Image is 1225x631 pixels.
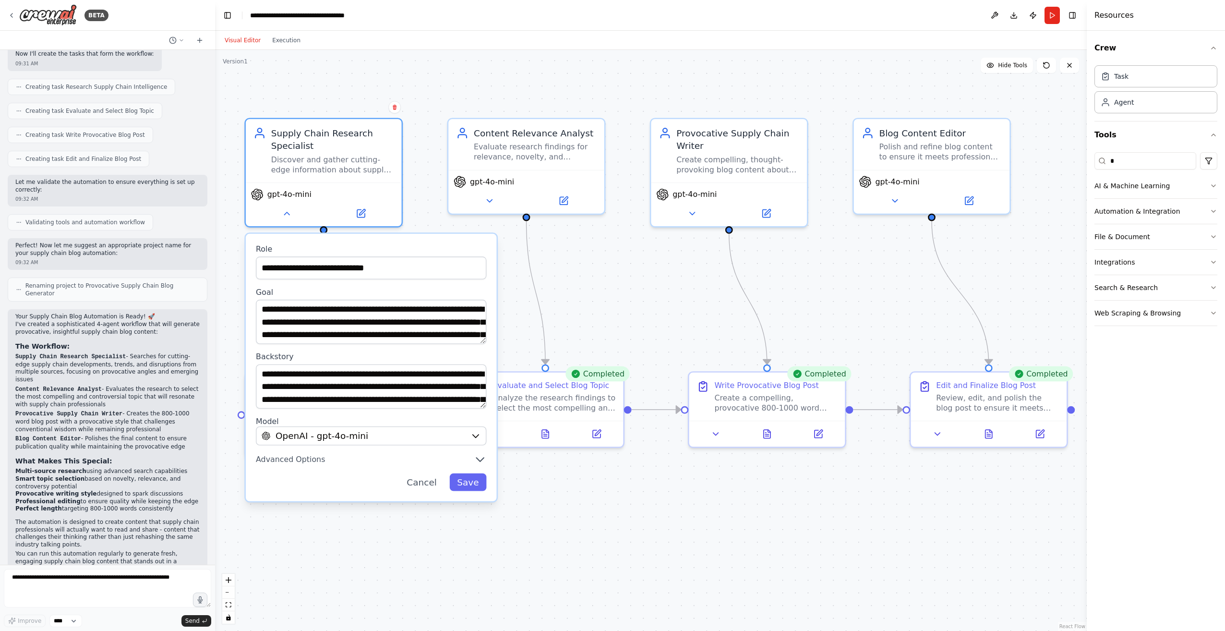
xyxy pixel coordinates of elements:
[632,403,681,416] g: Edge from b1e85a17-7d3c-439d-bc15-6a0432b78d66 to 9fb6ffcc-b971-4804-8388-35629a0635ce
[325,206,396,221] button: Open in side panel
[1018,426,1062,442] button: Open in side panel
[962,426,1016,442] button: View output
[493,380,610,390] div: Evaluate and Select Blog Topic
[879,142,1002,162] div: Polish and refine blog content to ensure it meets professional standards while maintaining its pr...
[15,386,102,393] code: Content Relevance Analyst
[271,155,394,175] div: Discover and gather cutting-edge information about supply chain trends, disruptions, innovations,...
[493,393,616,413] div: Analyze the research findings to select the most compelling and provocative topic for the blog po...
[474,127,597,139] div: Content Relevance Analyst
[853,118,1011,215] div: Blog Content EditorPolish and refine blog content to ensure it meets professional standards while...
[15,195,200,203] div: 09:32 AM
[1094,275,1217,300] button: Search & Research
[449,473,486,491] button: Save
[192,35,207,46] button: Start a new chat
[15,468,86,474] strong: Multi-source research
[1094,301,1217,326] button: Web Scraping & Browsing
[853,403,902,416] g: Edge from 9fb6ffcc-b971-4804-8388-35629a0635ce to 19088076-758b-435a-a7c9-1d5c3544fbcf
[266,35,306,46] button: Execution
[25,107,154,115] span: Creating task Evaluate and Select Blog Topic
[181,615,211,627] button: Send
[910,371,1068,448] div: CompletedEdit and Finalize Blog PostReview, edit, and polish the blog post to ensure it meets pro...
[222,586,235,599] button: zoom out
[15,468,200,475] li: using advanced search capabilities
[650,118,808,227] div: Provocative Supply Chain WriterCreate compelling, thought-provoking blog content about supply cha...
[18,617,41,625] span: Improve
[25,131,145,139] span: Creating task Write Provocative Blog Post
[15,60,154,67] div: 09:31 AM
[271,127,394,152] div: Supply Chain Research Specialist
[250,11,358,20] nav: breadcrumb
[223,58,248,65] div: Version 1
[528,193,599,208] button: Open in side panel
[15,505,62,512] strong: Perfect length
[466,371,625,448] div: CompletedEvaluate and Select Blog TopicAnalyze the research findings to select the most compellin...
[15,505,200,513] li: targeting 800-1000 words consistently
[15,519,200,548] p: The automation is designed to create content that supply chain professionals will actually want t...
[1094,173,1217,198] button: AI & Machine Learning
[15,342,70,350] strong: The Workflow:
[276,430,368,442] span: OpenAI - gpt-4o-mini
[25,282,199,297] span: Renaming project to Provocative Supply Chain Blog Generator
[1094,121,1217,148] button: Tools
[256,454,325,464] span: Advanced Options
[1094,199,1217,224] button: Automation & Integration
[256,426,486,446] button: OpenAI - gpt-4o-mini
[222,574,235,624] div: React Flow controls
[1094,250,1217,275] button: Integrations
[470,177,514,187] span: gpt-4o-mini
[15,490,96,497] strong: Provocative writing style
[222,574,235,586] button: zoom in
[676,155,799,175] div: Create compelling, thought-provoking blog content about supply chain topics that challenges conve...
[15,457,112,465] strong: What Makes This Special:
[25,155,141,163] span: Creating task Edit and Finalize Blog Post
[221,9,234,22] button: Hide left sidebar
[447,118,606,215] div: Content Relevance AnalystEvaluate research findings for relevance, novelty, and potential impact ...
[981,58,1033,73] button: Hide Tools
[399,473,444,491] button: Cancel
[193,593,207,607] button: Click to speak your automation idea
[723,234,774,364] g: Edge from 6c3e35de-600b-40c2-9fd3-a043d2f6a4a6 to 9fb6ffcc-b971-4804-8388-35629a0635ce
[876,177,920,187] span: gpt-4o-mini
[15,498,200,506] li: to ensure quality while keeping the edge
[15,313,200,321] h2: Your Supply Chain Blog Automation is Ready! 🚀
[256,287,486,297] label: Goal
[1066,9,1079,22] button: Hide right sidebar
[796,426,840,442] button: Open in side panel
[1114,97,1134,107] div: Agent
[1114,72,1129,81] div: Task
[15,550,200,573] p: You can run this automation regularly to generate fresh, engaging supply chain blog content that ...
[19,4,77,26] img: Logo
[15,353,200,383] p: - Searches for cutting-edge supply chain developments, trends, and disruptions from multiple sour...
[565,366,630,382] div: Completed
[15,386,200,409] p: - Evaluates the research to select the most compelling and controversial topic that will resonate...
[84,10,108,21] div: BETA
[730,206,802,221] button: Open in side panel
[25,218,145,226] span: Validating tools and automation workflow
[222,599,235,611] button: fit view
[520,221,552,364] g: Edge from 6935fe8f-f4bf-4c54-af2f-41e9ab4aacf6 to b1e85a17-7d3c-439d-bc15-6a0432b78d66
[15,353,126,360] code: Supply Chain Research Specialist
[15,410,200,433] p: - Creates the 800-1000 word blog post with a provocative style that challenges conventional wisdo...
[15,475,200,490] li: based on novelty, relevance, and controversy potential
[1059,624,1085,629] a: React Flow attribution
[15,321,200,336] p: I've created a sophisticated 4-agent workflow that will generate provocative, insightful supply c...
[936,380,1036,390] div: Edit and Finalize Blog Post
[15,259,200,266] div: 09:32 AM
[474,142,597,162] div: Evaluate research findings for relevance, novelty, and potential impact on supply chain professio...
[25,83,167,91] span: Creating task Research Supply Chain Intelligence
[879,127,1002,139] div: Blog Content Editor
[4,615,46,627] button: Improve
[925,221,995,364] g: Edge from 17438b40-f1a2-46ea-92a3-fc0530a1152e to 19088076-758b-435a-a7c9-1d5c3544fbcf
[256,416,486,426] label: Model
[1094,148,1217,334] div: Tools
[222,611,235,624] button: toggle interactivity
[15,475,84,482] strong: Smart topic selection
[244,118,403,227] div: Supply Chain Research SpecialistDiscover and gather cutting-edge information about supply chain t...
[1094,61,1217,121] div: Crew
[15,498,81,505] strong: Professional editing
[15,50,154,58] p: Now I'll create the tasks that form the workflow:
[388,101,401,113] button: Delete node
[256,352,486,362] label: Backstory
[256,453,486,465] button: Advanced Options
[714,393,837,413] div: Create a compelling, provocative 800-1000 word blog post based on the selected topic and analysis...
